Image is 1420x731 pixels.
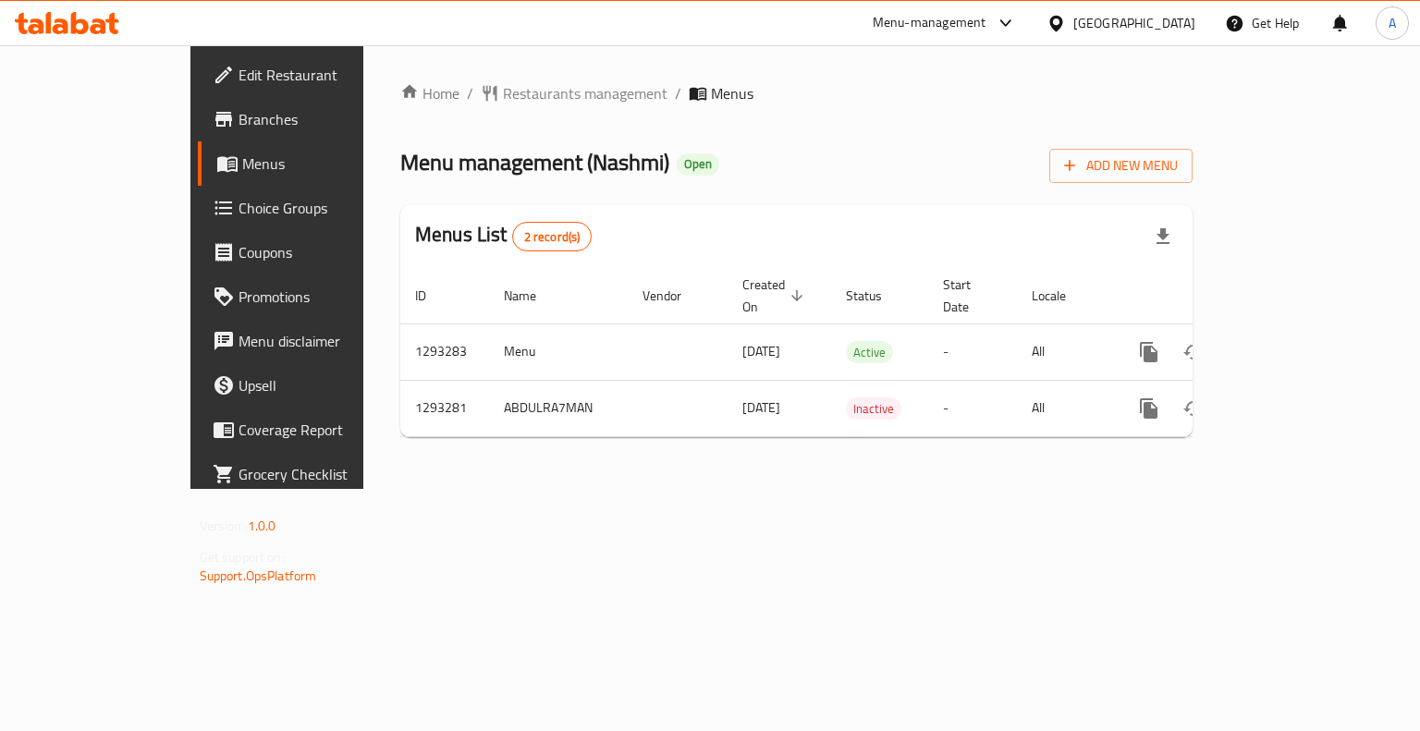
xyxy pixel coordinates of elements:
[943,274,995,318] span: Start Date
[846,285,906,307] span: Status
[198,408,428,452] a: Coverage Report
[1112,268,1319,324] th: Actions
[846,341,893,363] div: Active
[239,330,413,352] span: Menu disclaimer
[643,285,705,307] span: Vendor
[1032,285,1090,307] span: Locale
[1171,330,1216,374] button: Change Status
[677,153,719,176] div: Open
[1127,330,1171,374] button: more
[1017,323,1112,380] td: All
[198,97,428,141] a: Branches
[1127,386,1171,431] button: more
[846,398,901,420] span: Inactive
[400,268,1319,437] table: enhanced table
[1141,214,1185,259] div: Export file
[504,285,560,307] span: Name
[200,545,285,569] span: Get support on:
[200,514,245,538] span: Version:
[742,396,780,420] span: [DATE]
[239,64,413,86] span: Edit Restaurant
[198,363,428,408] a: Upsell
[400,380,489,436] td: 1293281
[846,342,893,363] span: Active
[503,82,667,104] span: Restaurants management
[1017,380,1112,436] td: All
[198,141,428,186] a: Menus
[400,82,459,104] a: Home
[873,12,986,34] div: Menu-management
[400,323,489,380] td: 1293283
[928,323,1017,380] td: -
[1073,13,1195,33] div: [GEOGRAPHIC_DATA]
[239,374,413,396] span: Upsell
[481,82,667,104] a: Restaurants management
[198,319,428,363] a: Menu disclaimer
[489,323,628,380] td: Menu
[200,564,317,588] a: Support.OpsPlatform
[489,380,628,436] td: ABDULRA7MAN
[198,274,428,319] a: Promotions
[928,380,1017,436] td: -
[239,463,413,485] span: Grocery Checklist
[198,186,428,230] a: Choice Groups
[198,230,428,274] a: Coupons
[1049,149,1193,183] button: Add New Menu
[513,228,592,246] span: 2 record(s)
[512,222,593,251] div: Total records count
[846,397,901,420] div: Inactive
[1389,13,1396,33] span: A
[198,53,428,97] a: Edit Restaurant
[239,197,413,219] span: Choice Groups
[742,339,780,363] span: [DATE]
[1171,386,1216,431] button: Change Status
[198,452,428,496] a: Grocery Checklist
[400,141,669,183] span: Menu management ( Nashmi )
[711,82,753,104] span: Menus
[248,514,276,538] span: 1.0.0
[415,221,592,251] h2: Menus List
[239,419,413,441] span: Coverage Report
[239,108,413,130] span: Branches
[400,82,1193,104] nav: breadcrumb
[677,156,719,172] span: Open
[675,82,681,104] li: /
[467,82,473,104] li: /
[239,241,413,263] span: Coupons
[239,286,413,308] span: Promotions
[242,152,413,175] span: Menus
[415,285,450,307] span: ID
[742,274,809,318] span: Created On
[1064,154,1178,177] span: Add New Menu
